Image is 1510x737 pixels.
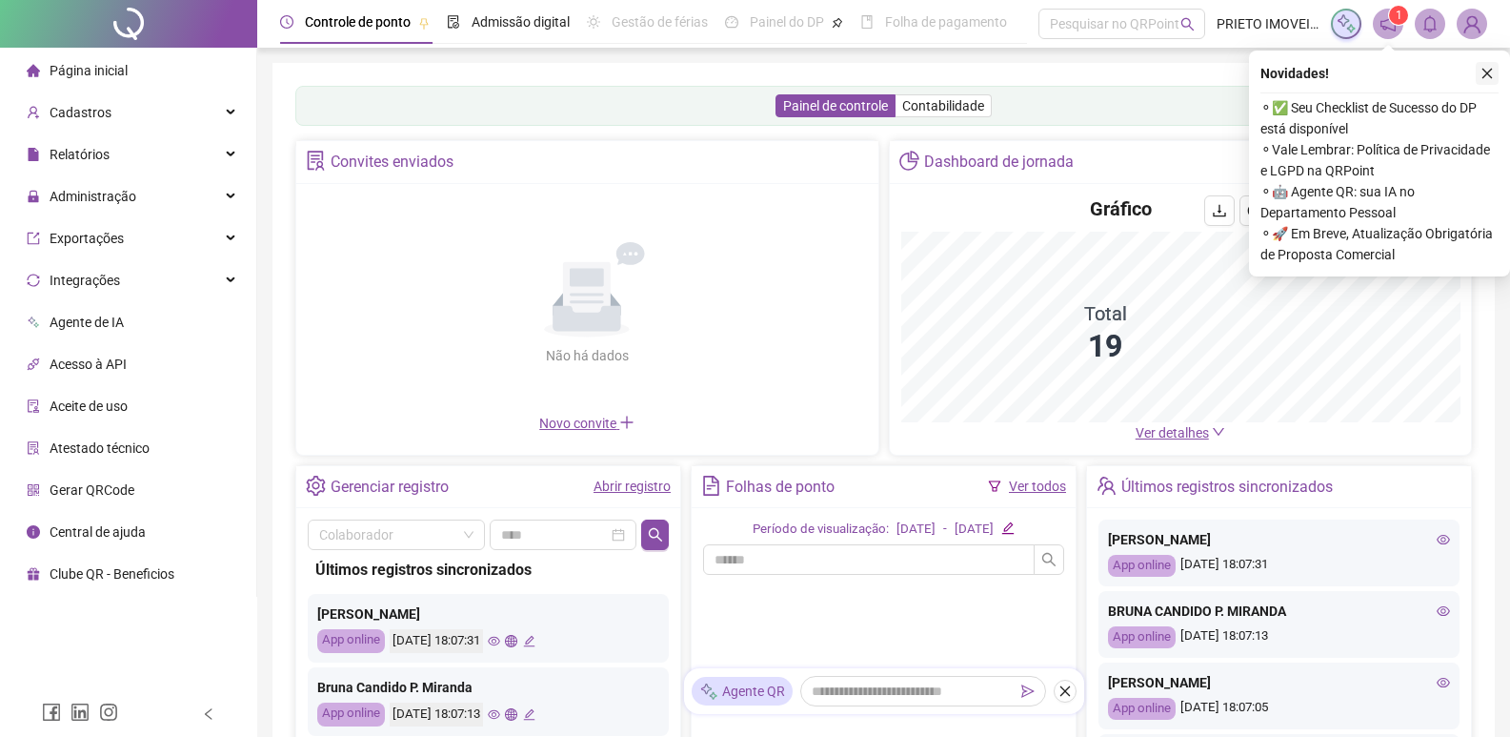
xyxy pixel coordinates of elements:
span: close [1480,67,1494,80]
sup: 1 [1389,6,1408,25]
span: 1 [1396,9,1402,22]
span: file-done [447,15,460,29]
span: solution [306,151,326,171]
div: Últimos registros sincronizados [315,558,661,582]
span: ⚬ 🚀 Em Breve, Atualização Obrigatória de Proposta Comercial [1260,223,1499,265]
span: file [27,148,40,161]
span: info-circle [27,525,40,539]
a: Abrir registro [594,479,671,494]
div: App online [317,703,385,727]
span: global [505,708,517,721]
span: Aceite de uso [50,399,128,414]
span: solution [27,441,40,455]
span: plus [619,415,634,430]
span: bell [1421,15,1439,32]
div: App online [317,629,385,653]
span: Admissão digital [472,14,570,30]
span: export [27,232,40,245]
img: sparkle-icon.fc2bf0ac1784a2077858766a79e2daf3.svg [699,682,718,702]
div: Dashboard de jornada [924,146,1074,178]
span: Agente de IA [50,315,124,330]
img: sparkle-icon.fc2bf0ac1784a2077858766a79e2daf3.svg [1336,13,1357,34]
span: Ver detalhes [1136,425,1209,440]
span: edit [523,635,535,647]
span: Página inicial [50,63,128,78]
span: search [1041,552,1057,567]
div: Período de visualização: [753,520,889,540]
span: Relatórios [50,147,110,162]
span: reload [1247,203,1262,218]
span: Novidades ! [1260,63,1329,84]
div: App online [1108,698,1176,720]
span: qrcode [27,483,40,497]
span: pushpin [832,17,843,29]
span: Gerar QRCode [50,482,134,498]
span: notification [1379,15,1397,32]
span: eye [1437,533,1450,546]
span: Contabilidade [902,98,984,113]
div: [PERSON_NAME] [1108,672,1450,693]
span: ⚬ 🤖 Agente QR: sua IA no Departamento Pessoal [1260,181,1499,223]
span: edit [1001,522,1014,534]
span: dashboard [725,15,738,29]
span: setting [306,476,326,496]
span: Clube QR - Beneficios [50,566,174,582]
span: PRIETO IMOVEIS LTDA [1217,13,1319,34]
div: App online [1108,555,1176,577]
span: send [1021,685,1035,698]
span: Folha de pagamento [885,14,1007,30]
span: Gestão de férias [612,14,708,30]
span: eye [488,635,500,647]
div: Agente QR [692,677,793,706]
span: Exportações [50,231,124,246]
span: Central de ajuda [50,524,146,540]
span: eye [1437,604,1450,618]
div: Não há dados [499,345,674,366]
span: search [648,527,663,543]
a: Ver todos [1009,479,1066,494]
span: Integrações [50,273,120,288]
span: filter [988,480,1001,493]
div: [DATE] 18:07:13 [390,703,483,727]
span: audit [27,399,40,413]
span: edit [523,708,535,721]
span: pie-chart [899,151,919,171]
div: [DATE] 18:07:13 [1108,626,1450,648]
div: App online [1108,626,1176,648]
div: - [943,520,947,540]
div: [DATE] 18:07:31 [390,629,483,653]
span: sync [27,274,40,287]
div: [DATE] [896,520,936,540]
span: ⚬ ✅ Seu Checklist de Sucesso do DP está disponível [1260,97,1499,139]
span: user-add [27,106,40,119]
span: download [1212,203,1227,218]
div: Gerenciar registro [331,471,449,503]
span: search [1180,17,1195,31]
span: api [27,358,40,371]
span: down [1212,425,1225,439]
span: Novo convite [539,416,634,431]
span: Controle de ponto [305,14,411,30]
span: pushpin [418,17,430,29]
div: Folhas de ponto [726,471,835,503]
span: facebook [42,703,61,722]
span: Painel do DP [750,14,824,30]
img: 76144 [1458,10,1486,38]
div: BRUNA CANDIDO P. MIRANDA [1108,601,1450,622]
span: lock [27,190,40,203]
span: Painel de controle [783,98,888,113]
span: eye [488,708,500,721]
span: global [505,635,517,647]
span: file-text [701,476,721,496]
div: Convites enviados [331,146,453,178]
span: instagram [99,703,118,722]
span: team [1097,476,1117,496]
div: [DATE] 18:07:31 [1108,555,1450,577]
div: [PERSON_NAME] [1108,529,1450,550]
div: [DATE] [955,520,994,540]
div: [PERSON_NAME] [317,604,659,624]
span: Cadastros [50,105,111,120]
span: ⚬ Vale Lembrar: Política de Privacidade e LGPD na QRPoint [1260,139,1499,181]
span: left [202,707,215,721]
div: [DATE] 18:07:05 [1108,698,1450,720]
